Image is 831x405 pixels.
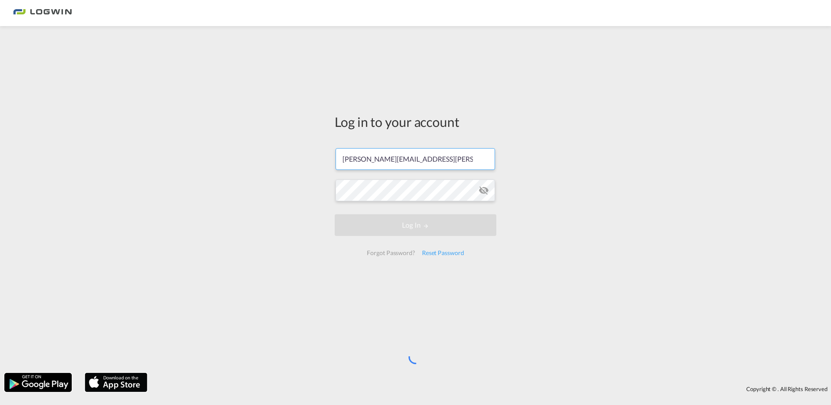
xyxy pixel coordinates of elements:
[84,372,148,393] img: apple.png
[13,3,72,23] img: 2761ae10d95411efa20a1f5e0282d2d7.png
[3,372,73,393] img: google.png
[336,148,495,170] input: Enter email/phone number
[479,185,489,196] md-icon: icon-eye-off
[363,245,418,261] div: Forgot Password?
[419,245,468,261] div: Reset Password
[152,382,831,396] div: Copyright © . All Rights Reserved
[335,214,496,236] button: LOGIN
[335,113,496,131] div: Log in to your account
